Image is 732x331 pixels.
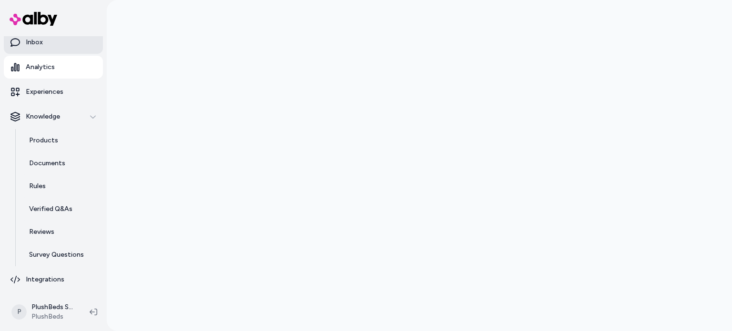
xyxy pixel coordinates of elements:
[20,129,103,152] a: Products
[29,204,72,214] p: Verified Q&As
[29,181,46,191] p: Rules
[6,297,82,327] button: PPlushBeds ShopifyPlushBeds
[26,38,43,47] p: Inbox
[20,175,103,198] a: Rules
[26,87,63,97] p: Experiences
[4,56,103,79] a: Analytics
[31,302,74,312] p: PlushBeds Shopify
[4,268,103,291] a: Integrations
[4,80,103,103] a: Experiences
[29,159,65,168] p: Documents
[31,312,74,321] span: PlushBeds
[26,275,64,284] p: Integrations
[26,112,60,121] p: Knowledge
[10,12,57,26] img: alby Logo
[20,198,103,221] a: Verified Q&As
[4,31,103,54] a: Inbox
[29,136,58,145] p: Products
[4,105,103,128] button: Knowledge
[29,227,54,237] p: Reviews
[26,62,55,72] p: Analytics
[20,243,103,266] a: Survey Questions
[20,152,103,175] a: Documents
[29,250,84,260] p: Survey Questions
[11,304,27,320] span: P
[20,221,103,243] a: Reviews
